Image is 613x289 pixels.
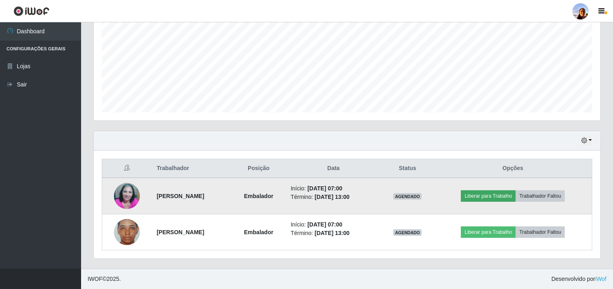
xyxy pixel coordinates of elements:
[551,275,607,283] span: Desenvolvido por
[291,220,376,229] li: Início:
[381,159,434,178] th: Status
[156,229,204,235] strong: [PERSON_NAME]
[315,194,349,200] time: [DATE] 13:00
[152,159,231,178] th: Trabalhador
[231,159,286,178] th: Posição
[315,230,349,236] time: [DATE] 13:00
[291,229,376,237] li: Término:
[516,226,565,238] button: Trabalhador Faltou
[291,184,376,193] li: Início:
[244,193,273,199] strong: Embalador
[307,221,342,228] time: [DATE] 07:00
[307,185,342,192] time: [DATE] 07:00
[244,229,273,235] strong: Embalador
[461,190,516,202] button: Liberar para Trabalho
[393,193,422,200] span: AGENDADO
[156,193,204,199] strong: [PERSON_NAME]
[434,159,592,178] th: Opções
[88,275,121,283] span: © 2025 .
[291,193,376,201] li: Término:
[114,209,140,255] img: 1692719083262.jpeg
[13,6,49,16] img: CoreUI Logo
[393,229,422,236] span: AGENDADO
[286,159,381,178] th: Data
[88,276,103,282] span: IWOF
[461,226,516,238] button: Liberar para Trabalho
[114,173,140,219] img: 1694357568075.jpeg
[516,190,565,202] button: Trabalhador Faltou
[595,276,607,282] a: iWof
